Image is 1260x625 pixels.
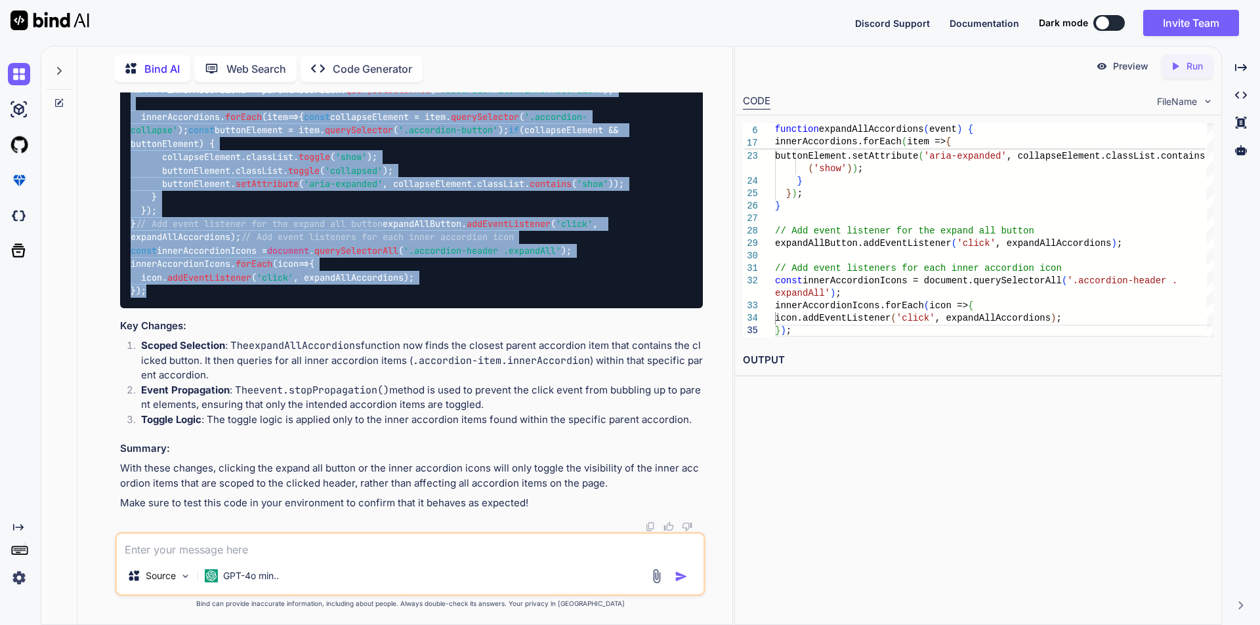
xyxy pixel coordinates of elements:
span: forEach [225,111,262,123]
img: copy [645,521,656,532]
span: ( [923,300,929,311]
button: Invite Team [1143,10,1239,36]
span: ) [847,163,852,174]
button: Discord Support [855,16,930,30]
span: 'click' [556,218,593,230]
p: : The method is used to prevent the click event from bubbling up to parent elements, ensuring tha... [141,383,703,413]
div: 28 [743,225,758,237]
p: Source [146,569,176,582]
span: ( [808,163,813,174]
span: addEventListener [467,218,551,230]
span: '.accordion-header .expandAll' [404,245,561,256]
span: innerAccordionIcons.forEach [775,300,924,311]
span: addEventListener [167,272,251,283]
span: // Add event listener for the expand all button [136,218,383,230]
img: githubLight [8,134,30,156]
span: ) [1111,238,1116,249]
img: darkCloudIdeIcon [8,205,30,227]
span: // Add event listeners for each inner accordion ic [775,263,1051,273]
span: innerAccordions.forEach [775,136,902,147]
code: event.stopPropagation() [253,384,389,397]
span: FileName [1157,95,1197,108]
span: 'show' [577,178,608,190]
div: 30 [743,250,758,262]
h3: Summary: [120,441,703,456]
span: , expandAllAccordions [996,238,1111,249]
span: classList [477,178,524,190]
img: dislike [682,521,692,532]
p: : The function now finds the closest parent accordion item that contains the clicked button. It t... [141,338,703,383]
span: Discord Support [855,18,930,29]
span: 'show' [335,151,367,163]
span: ; [835,288,841,298]
span: const [141,85,167,96]
span: ) [1007,138,1012,149]
span: innerAccordionIcons = document.querySelectorAll [803,275,1062,286]
span: } [786,188,791,199]
span: ) [1051,313,1056,323]
img: settings [8,567,30,589]
strong: Event Propagation [141,384,230,396]
span: 'show' [813,163,846,174]
p: Web Search [226,61,286,77]
span: querySelectorAll [346,85,430,96]
span: '.accordion-header . [1067,275,1177,286]
span: ( [918,151,923,161]
p: Preview [1113,60,1148,73]
img: attachment [649,569,664,584]
img: Bind AI [10,10,89,30]
span: 'aria-expanded' [923,151,1006,161]
span: , expandAllAccordions [934,313,1050,323]
img: GPT-4o mini [205,569,218,582]
h3: Key Changes: [120,319,703,334]
span: ; [786,325,791,336]
span: { [946,136,951,147]
span: ( [891,313,896,323]
span: ) [791,188,797,199]
span: Documentation [950,18,1019,29]
button: Documentation [950,16,1019,30]
div: 25 [743,188,758,200]
span: { [968,124,973,134]
span: ; [1117,238,1122,249]
span: expandAll' [775,288,830,298]
span: querySelectorAll [314,245,398,256]
span: toggle [288,165,320,176]
span: , collapseElement.classList.contains [1007,151,1205,161]
div: 27 [743,212,758,225]
span: ) [780,325,786,336]
p: GPT-4o min.. [223,569,279,582]
img: ai-studio [8,98,30,121]
div: 32 [743,275,758,287]
span: 'click' [957,238,996,249]
img: like [663,521,674,532]
span: classList [246,151,293,163]
span: event [929,124,957,134]
div: 35 [743,325,758,337]
span: querySelector [451,111,519,123]
span: querySelector [325,125,393,136]
div: 33 [743,300,758,312]
span: ( [902,136,907,147]
div: 23 [743,150,758,163]
span: setAttribute [236,178,299,190]
img: icon [675,570,688,583]
span: ; [858,163,863,174]
span: ( [951,238,956,249]
span: { [968,300,973,311]
span: function [775,124,819,134]
span: ; [1012,138,1017,149]
span: if [509,125,519,136]
span: ( [1062,275,1067,286]
span: => [267,111,299,123]
p: Bind AI [144,61,180,77]
code: expandAllAccordions [249,339,361,352]
span: icon.addEventListener [775,313,891,323]
span: 17 [743,137,758,150]
img: preview [1096,60,1108,72]
span: 'collapsed' [946,138,1006,149]
span: const [188,125,215,136]
img: Pick Models [180,571,191,582]
span: '.accordion-item.innerAccordion' [435,85,603,96]
span: ( [924,124,929,134]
